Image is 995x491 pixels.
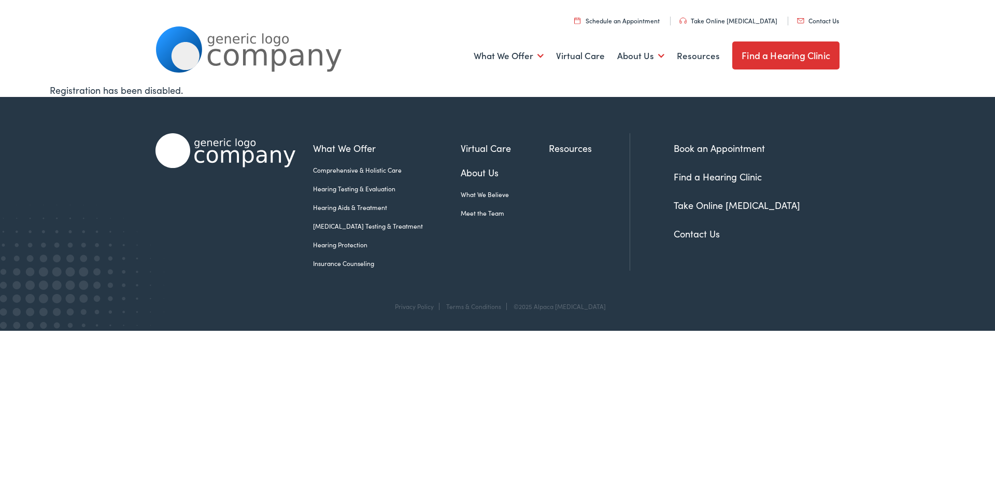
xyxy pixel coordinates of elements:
[677,37,720,75] a: Resources
[313,240,461,249] a: Hearing Protection
[732,41,840,69] a: Find a Hearing Clinic
[674,170,762,183] a: Find a Hearing Clinic
[155,133,295,168] img: Alpaca Audiology
[797,16,839,25] a: Contact Us
[574,16,660,25] a: Schedule an Appointment
[313,141,461,155] a: What We Offer
[674,199,800,212] a: Take Online [MEDICAL_DATA]
[313,184,461,193] a: Hearing Testing & Evaluation
[395,302,434,311] a: Privacy Policy
[474,37,544,75] a: What We Offer
[50,83,945,97] div: Registration has been disabled.
[461,208,549,218] a: Meet the Team
[556,37,605,75] a: Virtual Care
[617,37,664,75] a: About Us
[574,17,580,24] img: utility icon
[674,227,720,240] a: Contact Us
[461,190,549,199] a: What We Believe
[313,221,461,231] a: [MEDICAL_DATA] Testing & Treatment
[549,141,630,155] a: Resources
[313,259,461,268] a: Insurance Counseling
[797,18,804,23] img: utility icon
[313,165,461,175] a: Comprehensive & Holistic Care
[461,165,549,179] a: About Us
[446,302,501,311] a: Terms & Conditions
[679,18,687,24] img: utility icon
[461,141,549,155] a: Virtual Care
[313,203,461,212] a: Hearing Aids & Treatment
[674,142,765,155] a: Book an Appointment
[679,16,777,25] a: Take Online [MEDICAL_DATA]
[508,303,606,310] div: ©2025 Alpaca [MEDICAL_DATA]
